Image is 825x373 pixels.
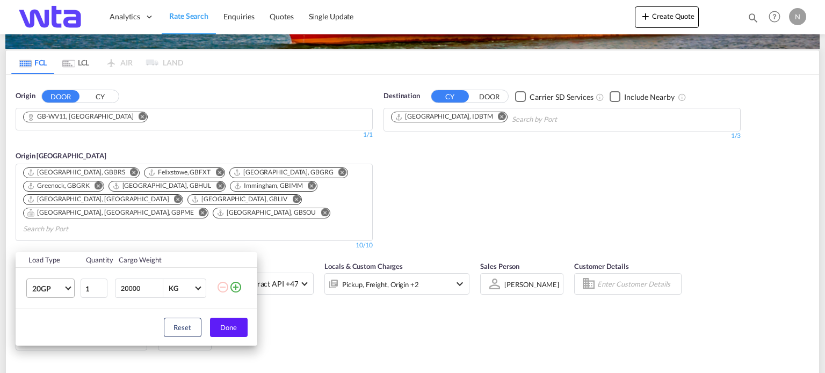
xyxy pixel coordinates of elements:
[229,281,242,294] md-icon: icon-plus-circle-outline
[81,279,107,298] input: Qty
[216,281,229,294] md-icon: icon-minus-circle-outline
[32,283,63,294] span: 20GP
[210,318,248,337] button: Done
[119,255,210,265] div: Cargo Weight
[16,252,79,268] th: Load Type
[164,318,201,337] button: Reset
[26,279,75,298] md-select: Choose: 20GP
[120,279,163,297] input: Enter Weight
[79,252,113,268] th: Quantity
[169,284,178,292] div: KG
